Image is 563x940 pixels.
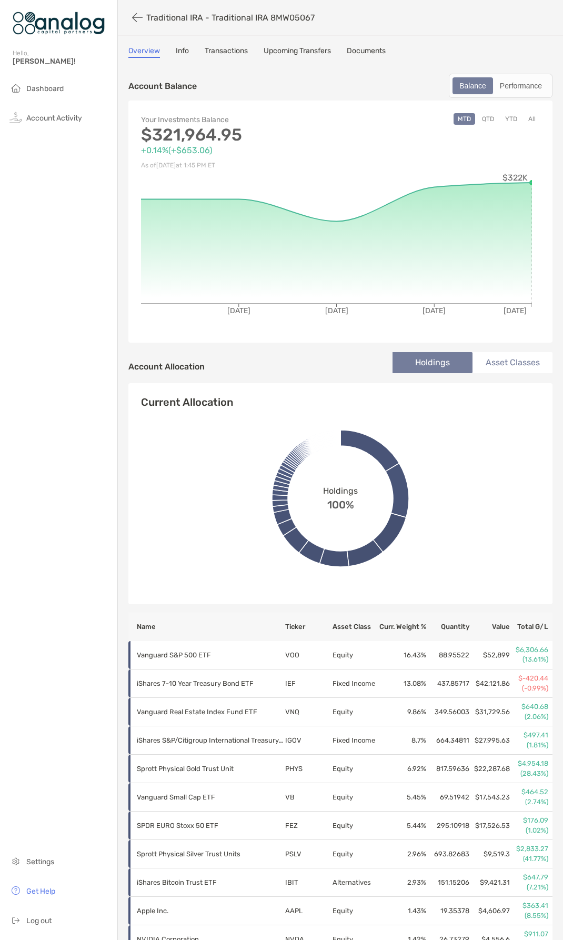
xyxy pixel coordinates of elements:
td: IGOV [285,726,332,755]
p: Your Investments Balance [141,113,340,126]
p: Account Balance [128,79,197,93]
td: 88.95522 [427,641,470,669]
p: $2,833.27 [511,844,548,854]
td: Equity [332,641,378,669]
span: Dashboard [26,84,64,93]
tspan: [DATE] [423,306,446,315]
h4: Account Allocation [128,362,205,372]
p: $363.41 [511,901,548,911]
p: $176.09 [511,816,548,825]
a: Upcoming Transfers [264,46,331,58]
p: iShares 7-10 Year Treasury Bond ETF [137,677,284,690]
p: (41.77%) [511,854,548,864]
td: 817.59636 [427,755,470,783]
td: 6.92 % [378,755,427,783]
td: IEF [285,669,332,698]
td: 69.51942 [427,783,470,812]
p: (28.43%) [511,769,548,778]
td: $52,899 [470,641,510,669]
span: [PERSON_NAME]! [13,57,111,66]
td: PHYS [285,755,332,783]
img: Zoe Logo [13,4,105,42]
p: $497.41 [511,731,548,740]
p: SPDR EURO Stoxx 50 ETF [137,819,284,832]
div: Performance [494,78,548,93]
h4: Current Allocation [141,396,233,408]
p: Sprott Physical Gold Trust Unit [137,762,284,775]
p: $640.68 [511,702,548,712]
p: $647.79 [511,873,548,882]
td: $31,729.56 [470,698,510,726]
td: 1.43 % [378,897,427,925]
button: MTD [454,113,475,125]
td: Equity [332,755,378,783]
img: get-help icon [9,884,22,897]
p: (7.21%) [511,883,548,892]
td: $9,421.31 [470,868,510,897]
tspan: [DATE] [504,306,527,315]
td: VB [285,783,332,812]
td: 349.56003 [427,698,470,726]
p: $911.07 [511,929,548,939]
td: 2.93 % [378,868,427,897]
td: 2.96 % [378,840,427,868]
td: Equity [332,840,378,868]
p: (1.81%) [511,741,548,750]
a: Overview [128,46,160,58]
p: Vanguard Real Estate Index Fund ETF [137,705,284,718]
td: 13.08 % [378,669,427,698]
div: segmented control [449,74,552,98]
td: Equity [332,783,378,812]
span: Get Help [26,887,55,896]
td: 295.10918 [427,812,470,840]
button: YTD [501,113,521,125]
td: $17,526.53 [470,812,510,840]
td: AAPL [285,897,332,925]
button: QTD [478,113,498,125]
td: IBIT [285,868,332,897]
th: Name [128,613,285,641]
th: Total G/L [510,613,552,641]
p: (2.74%) [511,797,548,807]
td: $27,995.63 [470,726,510,755]
p: (2.06%) [511,712,548,722]
span: Log out [26,916,52,925]
p: Sprott Physical Silver Trust Units [137,847,284,861]
img: activity icon [9,111,22,124]
td: Fixed Income [332,669,378,698]
p: (-0.99%) [511,684,548,693]
p: Apple Inc. [137,904,284,917]
td: 8.7 % [378,726,427,755]
img: household icon [9,82,22,94]
td: 664.34811 [427,726,470,755]
li: Holdings [393,352,472,373]
td: Equity [332,812,378,840]
p: +0.14% ( +$653.06 ) [141,144,340,157]
a: Transactions [205,46,248,58]
button: All [524,113,540,125]
img: logout icon [9,914,22,926]
td: 693.82683 [427,840,470,868]
p: (1.02%) [511,826,548,835]
td: PSLV [285,840,332,868]
a: Documents [347,46,386,58]
td: $22,287.68 [470,755,510,783]
td: Equity [332,698,378,726]
p: Vanguard S&P 500 ETF [137,648,284,662]
td: 5.45 % [378,783,427,812]
p: Vanguard Small Cap ETF [137,791,284,804]
span: Holdings [323,486,358,496]
td: $17,543.23 [470,783,510,812]
td: $42,121.86 [470,669,510,698]
td: $4,606.97 [470,897,510,925]
td: 16.43 % [378,641,427,669]
p: iShares Bitcoin Trust ETF [137,876,284,889]
td: 151.15206 [427,868,470,897]
th: Value [470,613,510,641]
td: 437.85717 [427,669,470,698]
th: Quantity [427,613,470,641]
p: $321,964.95 [141,128,340,142]
td: Alternatives [332,868,378,897]
td: VOO [285,641,332,669]
p: $4,954.18 [511,759,548,768]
